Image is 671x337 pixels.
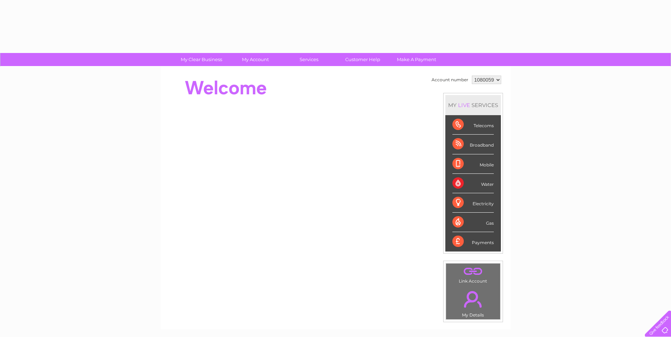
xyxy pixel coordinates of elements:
div: Broadband [452,135,494,154]
td: My Details [446,285,501,320]
div: Telecoms [452,115,494,135]
div: Gas [452,213,494,232]
a: My Clear Business [172,53,231,66]
a: My Account [226,53,284,66]
a: Services [280,53,338,66]
div: Payments [452,232,494,251]
div: Electricity [452,193,494,213]
div: LIVE [457,102,472,108]
td: Account number [430,74,470,86]
a: . [448,265,498,278]
a: Customer Help [334,53,392,66]
div: Mobile [452,154,494,174]
a: Make A Payment [387,53,446,66]
div: Water [452,174,494,193]
div: MY SERVICES [445,95,501,115]
td: Link Account [446,263,501,285]
a: . [448,287,498,312]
